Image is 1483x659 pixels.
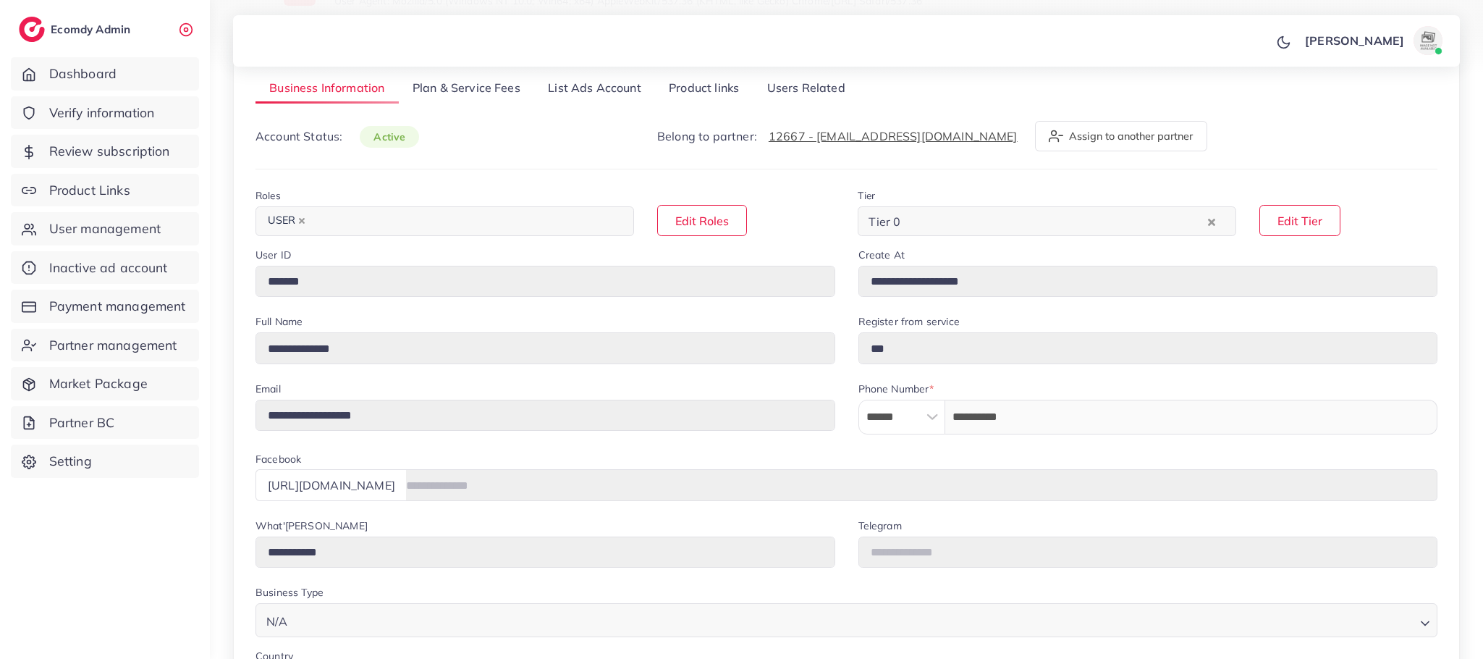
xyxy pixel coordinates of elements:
[753,73,858,104] a: Users Related
[1297,26,1448,55] a: [PERSON_NAME]avatar
[49,452,92,471] span: Setting
[11,57,199,91] a: Dashboard
[313,210,615,232] input: Search for option
[11,96,199,130] a: Verify information
[255,127,419,146] p: Account Status:
[905,210,1204,232] input: Search for option
[1414,26,1442,55] img: avatar
[255,519,368,533] label: What'[PERSON_NAME]
[657,205,747,236] button: Edit Roles
[769,129,1018,143] a: 12667 - [EMAIL_ADDRESS][DOMAIN_NAME]
[858,382,934,396] label: Phone Number
[11,329,199,362] a: Partner management
[49,142,170,161] span: Review subscription
[1259,205,1340,236] button: Edit Tier
[255,73,399,104] a: Business Information
[858,519,902,533] label: Telegram
[11,445,199,478] a: Setting
[360,126,419,148] span: active
[255,382,281,396] label: Email
[11,367,199,400] a: Market Package
[19,17,45,42] img: logo
[255,188,281,203] label: Roles
[292,608,1414,632] input: Search for option
[11,406,199,440] a: Partner BC
[11,174,199,207] a: Product Links
[858,314,960,329] label: Register from service
[866,211,903,232] span: Tier 0
[858,206,1236,236] div: Search for option
[11,135,199,168] a: Review subscription
[534,73,655,104] a: List Ads Account
[657,127,1018,145] p: Belong to partner:
[49,374,148,393] span: Market Package
[49,64,117,83] span: Dashboard
[255,452,301,466] label: Facebook
[49,414,115,432] span: Partner BC
[255,206,634,236] div: Search for option
[655,73,753,104] a: Product links
[49,259,168,277] span: Inactive ad account
[255,314,303,329] label: Full Name
[51,22,134,36] h2: Ecomdy Admin
[858,188,875,203] label: Tier
[1035,121,1207,151] button: Assign to another partner
[263,611,290,632] span: N/A
[1208,213,1215,230] button: Clear Selected
[261,211,312,231] span: USER
[255,585,324,600] label: Business Type
[49,297,186,316] span: Payment management
[11,212,199,245] a: User management
[399,73,534,104] a: Plan & Service Fees
[1305,32,1404,49] p: [PERSON_NAME]
[255,603,1437,637] div: Search for option
[298,217,305,224] button: Deselect USER
[255,248,291,262] label: User ID
[11,251,199,285] a: Inactive ad account
[49,181,130,200] span: Product Links
[49,219,161,238] span: User management
[19,17,134,42] a: logoEcomdy Admin
[858,248,905,262] label: Create At
[11,290,199,323] a: Payment management
[49,104,155,122] span: Verify information
[49,336,177,355] span: Partner management
[255,469,407,500] div: [URL][DOMAIN_NAME]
